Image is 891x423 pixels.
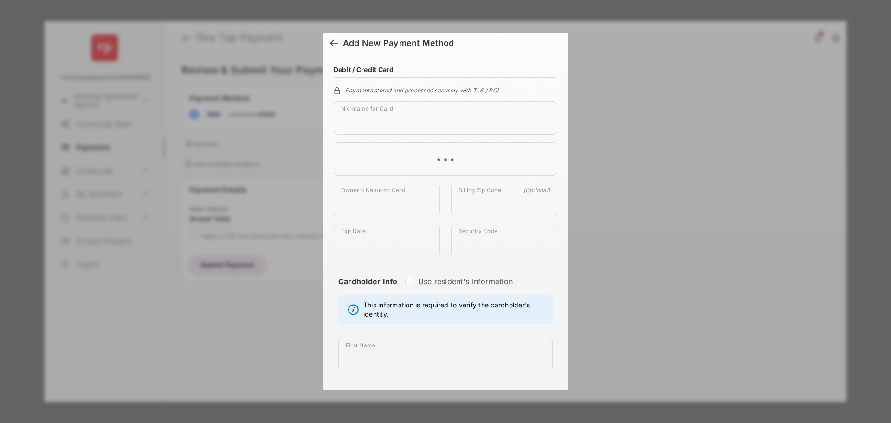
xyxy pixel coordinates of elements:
strong: Cardholder Info [338,277,398,303]
div: Payments stored and processed securely with TLS / PCI [334,85,557,94]
label: Use resident's information [418,277,513,286]
h4: Debit / Credit Card [334,65,394,73]
div: Add New Payment Method [343,38,454,48]
span: This information is required to verify the cardholder's identity. [363,300,548,319]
